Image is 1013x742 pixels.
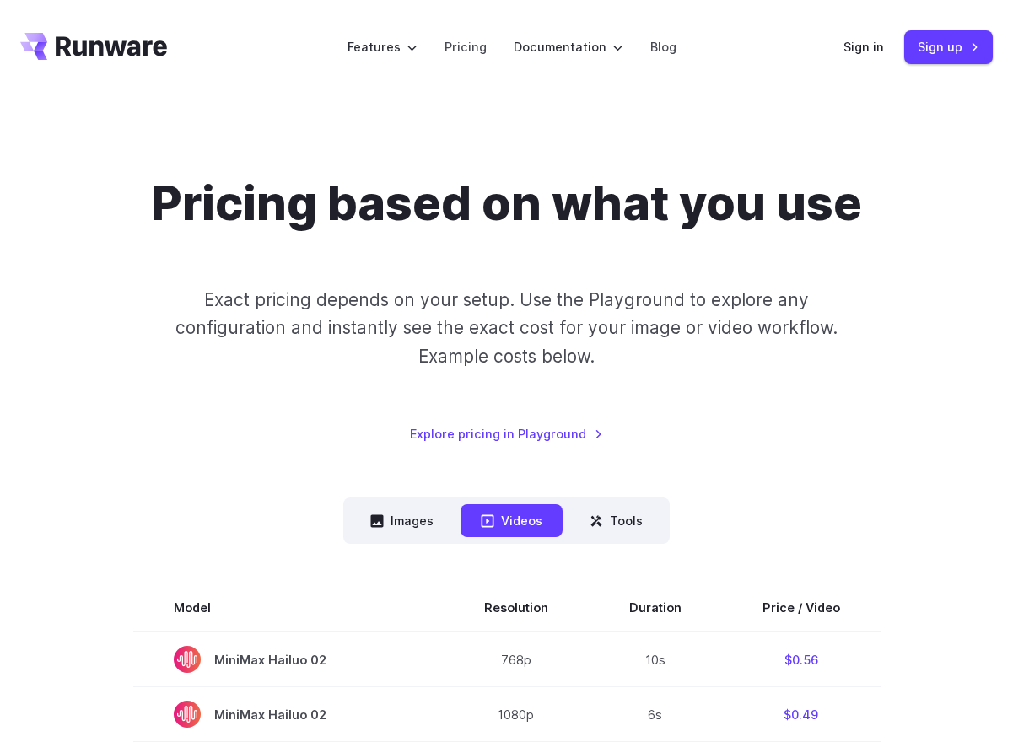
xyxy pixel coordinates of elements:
[722,687,881,742] td: $0.49
[904,30,993,63] a: Sign up
[650,37,676,56] a: Blog
[445,37,487,56] a: Pricing
[461,504,563,537] button: Videos
[589,584,722,632] th: Duration
[174,646,403,673] span: MiniMax Hailuo 02
[348,37,418,56] label: Features
[722,632,881,687] td: $0.56
[514,37,623,56] label: Documentation
[133,584,444,632] th: Model
[444,584,589,632] th: Resolution
[174,701,403,728] span: MiniMax Hailuo 02
[722,584,881,632] th: Price / Video
[589,687,722,742] td: 6s
[410,424,603,444] a: Explore pricing in Playground
[569,504,663,537] button: Tools
[350,504,454,537] button: Images
[20,33,167,60] a: Go to /
[166,286,847,370] p: Exact pricing depends on your setup. Use the Playground to explore any configuration and instantl...
[843,37,884,56] a: Sign in
[589,632,722,687] td: 10s
[151,175,862,232] h1: Pricing based on what you use
[444,687,589,742] td: 1080p
[444,632,589,687] td: 768p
